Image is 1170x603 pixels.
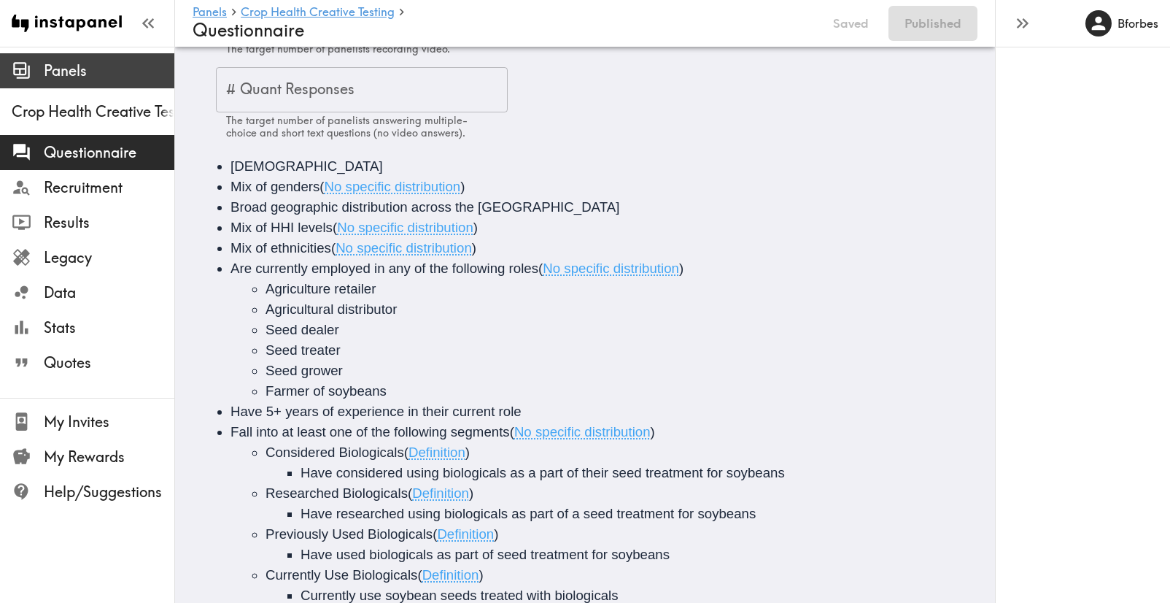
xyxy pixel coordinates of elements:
[44,447,174,467] span: My Rewards
[266,281,376,296] span: Agriculture retailer
[514,424,651,439] span: No specific distribution
[266,322,339,337] span: Seed dealer
[465,445,470,460] span: )
[679,261,683,276] span: )
[301,465,785,480] span: Have considered using biologicals as a part of their seed treatment for soybeans
[319,179,324,194] span: (
[408,485,412,501] span: (
[44,212,174,233] span: Results
[266,567,417,583] span: Currently Use Biologicals
[543,261,679,276] span: No specific distribution
[333,220,337,235] span: (
[44,318,174,338] span: Stats
[417,567,422,583] span: (
[301,506,756,521] span: Have researched using biologicals as part of a seed treatment for soybeans
[331,240,336,256] span: (
[44,142,174,163] span: Questionnaire
[44,283,174,303] span: Data
[44,247,174,268] span: Legacy
[226,42,450,55] span: The target number of panelists recording video.
[422,567,479,583] span: Definition
[408,445,465,460] span: Definition
[469,485,473,501] span: )
[266,342,341,358] span: Seed treater
[337,220,473,235] span: No specific distribution
[472,240,476,256] span: )
[479,567,483,583] span: )
[230,240,331,256] span: Mix of ethnicities
[301,547,670,562] span: Have used biologicals as part of seed treatment for soybeans
[230,404,522,419] span: Have 5+ years of experience in their current role
[226,114,468,139] span: The target number of panelists answering multiple-choice and short text questions (no video answe...
[230,179,319,194] span: Mix of genders
[538,261,543,276] span: (
[510,424,514,439] span: (
[230,158,383,174] span: [DEMOGRAPHIC_DATA]
[12,101,174,122] span: Crop Health Creative Testing
[437,526,494,542] span: Definition
[266,383,387,399] span: Farmer of soybeans
[404,445,408,460] span: (
[412,485,469,501] span: Definition
[266,363,343,378] span: Seed grower
[44,353,174,373] span: Quotes
[336,240,472,256] span: No specific distribution
[494,526,498,542] span: )
[651,424,655,439] span: )
[266,526,433,542] span: Previously Used Biologicals
[193,6,227,20] a: Panels
[266,485,408,501] span: Researched Biologicals
[44,61,174,81] span: Panels
[1117,15,1158,31] h6: Bforbes
[301,588,619,603] span: Currently use soybean seeds treated with biologicals
[230,424,510,439] span: Fall into at least one of the following segments
[44,412,174,432] span: My Invites
[44,177,174,198] span: Recruitment
[230,220,333,235] span: Mix of HHI levels
[325,179,461,194] span: No specific distribution
[266,445,404,460] span: Considered Biologicals
[266,301,397,317] span: Agricultural distributor
[460,179,465,194] span: )
[241,6,395,20] a: Crop Health Creative Testing
[433,526,437,542] span: (
[473,220,478,235] span: )
[193,20,813,41] h4: Questionnaire
[230,261,538,276] span: Are currently employed in any of the following roles
[230,199,619,215] span: Broad geographic distribution across the [GEOGRAPHIC_DATA]
[44,482,174,502] span: Help/Suggestions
